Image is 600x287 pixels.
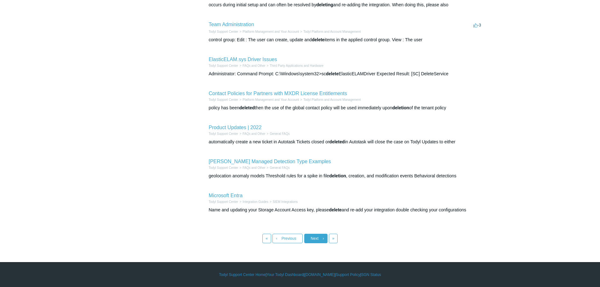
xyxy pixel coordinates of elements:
a: FAQs and Other [243,132,265,135]
li: Todyl Support Center [209,97,238,102]
a: ElasticELAM.sys Driver Issues [209,57,277,62]
a: Platform Management and Your Account [243,98,299,101]
a: Microsoft Entra [209,193,243,198]
a: Platform Management and Your Account [243,30,299,33]
li: Todyl Platform and Account Management [299,97,361,102]
a: Your Todyl Dashboard [266,272,303,278]
a: Support Policy [336,272,360,278]
em: deletion [329,173,346,178]
a: Todyl Support Center Home [219,272,266,278]
a: Integration Guides [243,200,268,204]
li: FAQs and Other [238,165,265,170]
a: Previous [272,234,303,243]
a: [DOMAIN_NAME] [305,272,335,278]
a: Contact Policies for Partners with MXDR License Entitlements [209,91,347,96]
li: FAQs and Other [238,131,265,136]
li: Todyl Support Center [209,29,238,34]
span: › [323,236,324,241]
a: Todyl Support Center [209,98,238,101]
li: Platform Management and Your Account [238,29,299,34]
a: Todyl Platform and Account Management [303,30,361,33]
span: ‹ [276,236,277,241]
a: General FAQs [270,132,289,135]
em: delete [312,37,324,42]
a: Product Updates | 2022 [209,125,262,130]
li: Todyl Support Center [209,199,238,204]
a: FAQs and Other [243,64,265,67]
em: deleted [239,105,255,110]
a: FAQs and Other [243,166,265,169]
div: automatically create a new ticket in Autotask Tickets closed or in Autotask will close the case o... [209,139,483,145]
em: deletion [392,105,409,110]
li: Todyl Support Center [209,63,238,68]
a: [PERSON_NAME] Managed Detection Type Examples [209,159,331,164]
span: « [266,236,268,241]
li: FAQs and Other [238,63,265,68]
li: SIEM Integrations [268,199,298,204]
div: Name and updating your Storage Account Access key, please and re-add your integration double chec... [209,207,483,213]
li: Third Party Applications and Hardware [266,63,323,68]
span: » [332,236,334,241]
div: policy has been then the use of the global contact policy will be used immediately upon of the te... [209,105,483,111]
div: | | | | [117,272,483,278]
em: deleting [316,2,333,7]
li: Todyl Support Center [209,165,238,170]
a: SGN Status [361,272,381,278]
a: Third Party Applications and Hardware [270,64,323,67]
li: General FAQs [266,131,290,136]
em: delete [329,207,341,212]
li: Integration Guides [238,199,268,204]
a: Next [304,234,328,243]
a: Todyl Support Center [209,200,238,204]
div: Administrator: Command Prompt: C:\Windows\system32>sc ElasticELAMDriver Expected Result: [SC] Del... [209,71,483,77]
a: Todyl Support Center [209,132,238,135]
li: General FAQs [266,165,290,170]
a: General FAQs [270,166,289,169]
a: Todyl Support Center [209,64,238,67]
li: Todyl Platform and Account Management [299,29,361,34]
a: SIEM Integrations [273,200,298,204]
a: Todyl Support Center [209,166,238,169]
div: control group: Edit : The user can create, update and items in the applied control group. View : ... [209,37,483,43]
em: delete [326,71,339,76]
span: -3 [473,23,481,27]
div: occurs during initial setup and can often be resolved by and re-adding the integration. When doin... [209,2,483,8]
span: Next [311,236,319,241]
em: deleted [329,139,345,144]
span: Previous [282,236,296,241]
li: Platform Management and Your Account [238,97,299,102]
a: Todyl Support Center [209,30,238,33]
a: Team Administration [209,22,254,27]
a: Todyl Platform and Account Management [303,98,361,101]
li: Todyl Support Center [209,131,238,136]
div: geolocation anomaly models Threshold rules for a spike in file , creation, and modification event... [209,173,483,179]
